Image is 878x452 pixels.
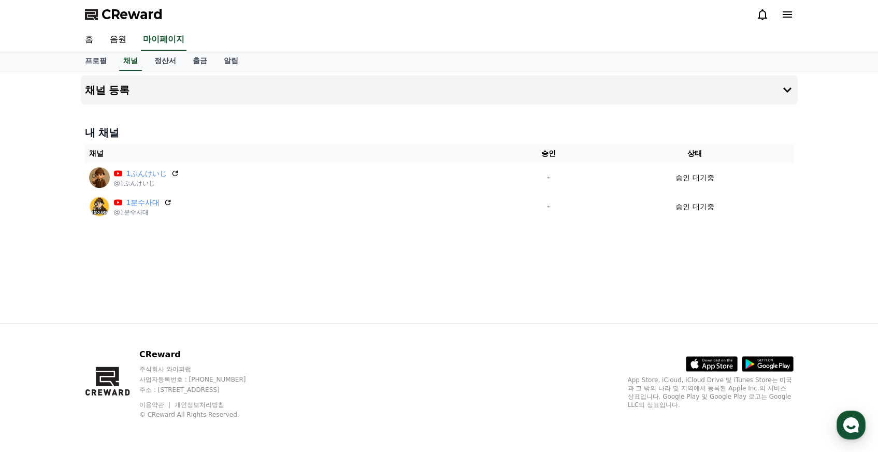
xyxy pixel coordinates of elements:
[85,6,163,23] a: CReward
[139,348,266,361] p: CReward
[141,29,186,51] a: 마이페이지
[139,401,172,409] a: 이용약관
[85,84,130,96] h4: 채널 등록
[114,208,172,216] p: @1분수사대
[81,76,798,105] button: 채널 등록
[139,365,266,373] p: 주식회사 와이피랩
[175,401,224,409] a: 개인정보처리방침
[134,328,199,354] a: 설정
[675,172,714,183] p: 승인 대기중
[102,29,135,51] a: 음원
[119,51,142,71] a: 채널
[139,411,266,419] p: © CReward All Rights Reserved.
[139,375,266,384] p: 사업자등록번호 : [PHONE_NUMBER]
[160,344,172,352] span: 설정
[500,144,596,163] th: 승인
[89,167,110,188] img: 1ぷんけいじ
[102,6,163,23] span: CReward
[505,172,592,183] p: -
[85,125,794,140] h4: 내 채널
[146,51,184,71] a: 정산서
[114,179,180,187] p: @1ぷんけいじ
[596,144,793,163] th: 상태
[89,196,110,217] img: 1분수사대
[77,29,102,51] a: 홈
[505,201,592,212] p: -
[85,144,501,163] th: 채널
[68,328,134,354] a: 대화
[139,386,266,394] p: 주소 : [STREET_ADDRESS]
[95,344,107,353] span: 대화
[126,197,160,208] a: 1분수사대
[675,201,714,212] p: 승인 대기중
[33,344,39,352] span: 홈
[628,376,794,409] p: App Store, iCloud, iCloud Drive 및 iTunes Store는 미국과 그 밖의 나라 및 지역에서 등록된 Apple Inc.의 서비스 상표입니다. Goo...
[126,168,167,179] a: 1ぷんけいじ
[215,51,247,71] a: 알림
[3,328,68,354] a: 홈
[77,51,115,71] a: 프로필
[184,51,215,71] a: 출금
